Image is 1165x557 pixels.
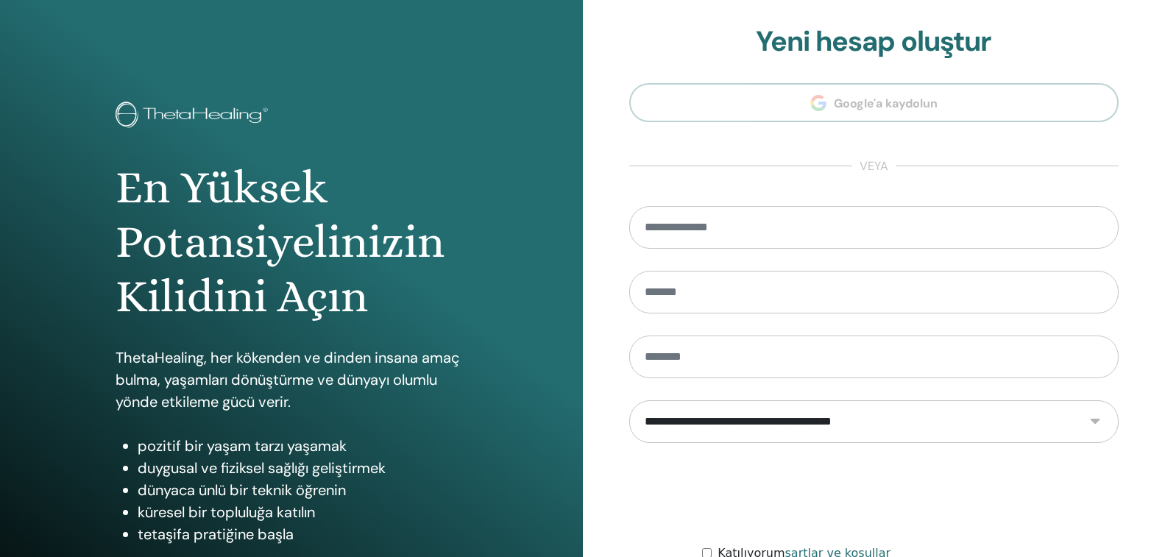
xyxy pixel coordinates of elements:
[138,435,467,457] li: pozitif bir yaşam tarzı yaşamak
[138,457,467,479] li: duygusal ve fiziksel sağlığı geliştirmek
[116,160,467,324] h1: En Yüksek Potansiyelinizin Kilidini Açın
[762,465,985,522] iframe: reCAPTCHA
[138,479,467,501] li: dünyaca ünlü bir teknik öğrenin
[138,523,467,545] li: tetaşifa pratiğine başla
[852,157,896,175] span: veya
[116,347,467,413] p: ThetaHealing, her kökenden ve dinden insana amaç bulma, yaşamları dönüştürme ve dünyayı olumlu yö...
[138,501,467,523] li: küresel bir topluluğa katılın
[629,25,1119,59] h2: Yeni hesap oluştur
